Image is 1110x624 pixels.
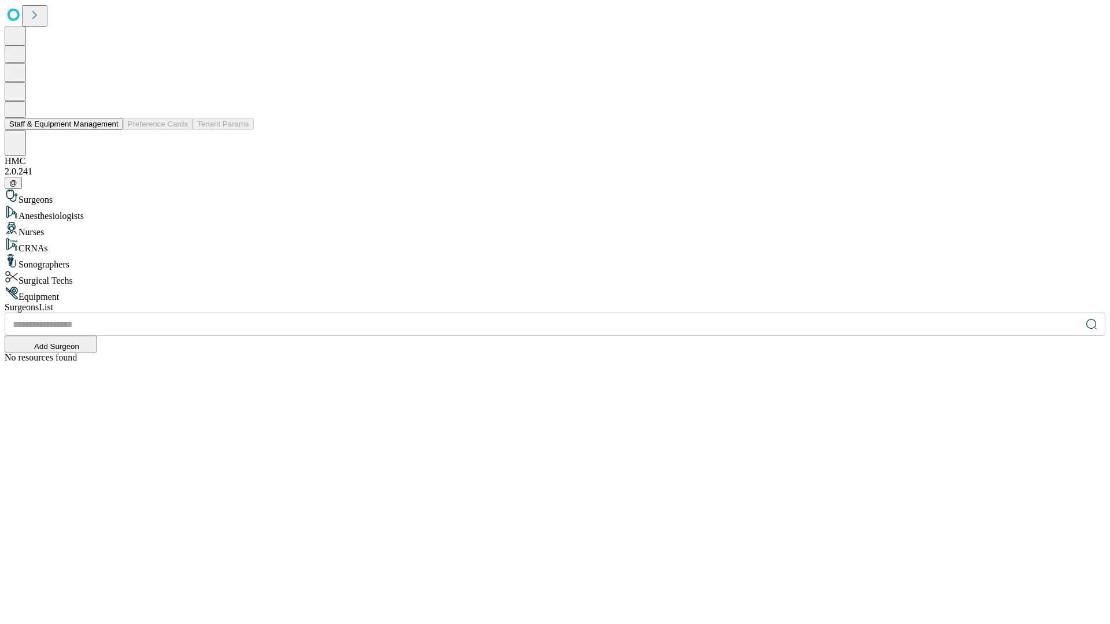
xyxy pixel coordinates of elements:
[5,189,1105,205] div: Surgeons
[193,118,254,130] button: Tenant Params
[5,336,97,352] button: Add Surgeon
[5,254,1105,270] div: Sonographers
[5,156,1105,166] div: HMC
[5,270,1105,286] div: Surgical Techs
[5,352,1105,363] div: No resources found
[5,177,22,189] button: @
[9,179,17,187] span: @
[5,118,123,130] button: Staff & Equipment Management
[5,286,1105,302] div: Equipment
[123,118,193,130] button: Preference Cards
[34,342,79,351] span: Add Surgeon
[5,221,1105,237] div: Nurses
[5,205,1105,221] div: Anesthesiologists
[5,166,1105,177] div: 2.0.241
[5,302,1105,313] div: Surgeons List
[5,237,1105,254] div: CRNAs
